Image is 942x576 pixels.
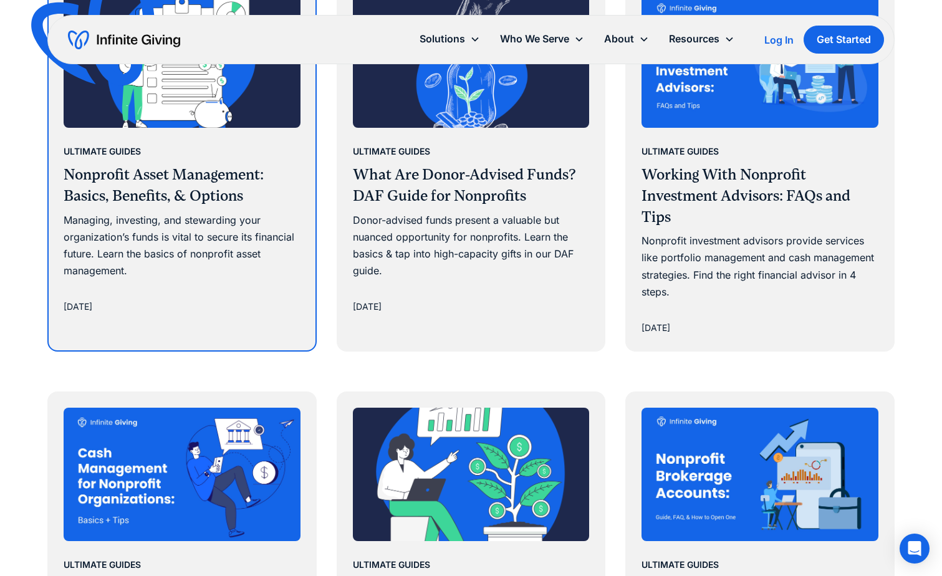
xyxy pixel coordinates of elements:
[642,144,719,159] div: Ultimate Guides
[500,31,569,47] div: Who We Serve
[642,320,670,335] div: [DATE]
[410,26,490,52] div: Solutions
[642,233,878,300] div: Nonprofit investment advisors provide services like portfolio management and cash management stra...
[490,26,594,52] div: Who We Serve
[353,557,430,572] div: Ultimate Guides
[900,534,930,564] div: Open Intercom Messenger
[353,165,590,206] h3: What Are Donor-Advised Funds? DAF Guide for Nonprofits
[64,144,141,159] div: Ultimate Guides
[68,30,180,50] a: home
[604,31,634,47] div: About
[594,26,659,52] div: About
[764,32,794,47] a: Log In
[669,31,719,47] div: Resources
[764,35,794,45] div: Log In
[353,212,590,280] div: Donor-advised funds present a valuable but nuanced opportunity for nonprofits. Learn the basics &...
[642,165,878,228] h3: Working With Nonprofit Investment Advisors: FAQs and Tips
[353,144,430,159] div: Ultimate Guides
[642,557,719,572] div: Ultimate Guides
[64,299,92,314] div: [DATE]
[420,31,465,47] div: Solutions
[64,557,141,572] div: Ultimate Guides
[804,26,884,54] a: Get Started
[64,212,300,280] div: Managing, investing, and stewarding your organization’s funds is vital to secure its financial fu...
[659,26,744,52] div: Resources
[64,165,300,206] h3: Nonprofit Asset Management: Basics, Benefits, & Options
[353,299,382,314] div: [DATE]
